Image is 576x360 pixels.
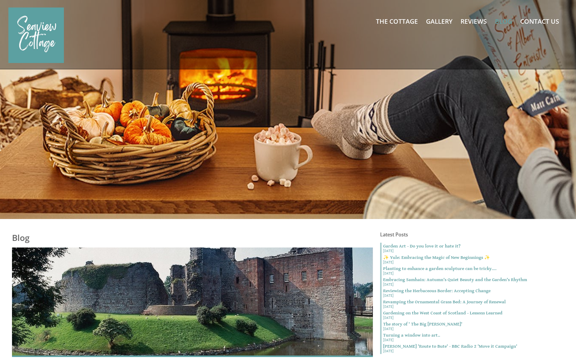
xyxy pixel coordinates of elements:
small: [DATE] [383,316,557,320]
small: [DATE] [383,338,557,342]
a: ✨ Yule: Embracing the Magic of New Beginnings ✨ [DATE] [382,255,557,264]
a: Reviewing the Herbaceous Border: Accepting Change [DATE] [382,288,557,298]
a: Blog [12,232,30,243]
strong: ✨ Yule: Embracing the Magic of New Beginnings ✨ [383,255,490,260]
strong: Garden Art - Do you love it or hate it? [383,244,460,249]
a: Contact Us [520,17,559,25]
img: Rothesay Castle...a wee castle with a big history [12,247,373,357]
strong: The story of ' The Big [PERSON_NAME]' [383,322,462,327]
a: Planting to enhance a garden sculpture can be tricky.... [DATE] [382,266,557,275]
a: The story of ' The Big [PERSON_NAME]' [DATE] [382,322,557,331]
a: Blog [495,17,512,25]
img: Seaview Cottage [8,7,64,63]
a: Gardening on the West Coast of Scotland - Lessons Learned [DATE] [382,310,557,320]
a: Garden Art - Do you love it or hate it? [DATE] [382,244,557,253]
small: [DATE] [383,327,557,331]
a: Gallery [426,17,452,25]
strong: Embracing Samhain: Autumn’s Quiet Beauty and the Garden’s Rhythm [383,277,527,282]
strong: [PERSON_NAME] 'Route to Bute' - BBC Radio 2 'Move it Campaign' [383,344,517,349]
a: [PERSON_NAME] 'Route to Bute' - BBC Radio 2 'Move it Campaign' [DATE] [382,344,557,353]
strong: Revamping the Ornamental Grass Bed: A Journey of Renewal [383,299,506,304]
a: Revamping the Ornamental Grass Bed: A Journey of Renewal [DATE] [382,299,557,309]
small: [DATE] [383,304,557,309]
small: [DATE] [383,282,557,286]
a: The Cottage [376,17,418,25]
small: [DATE] [383,293,557,298]
strong: Planting to enhance a garden sculpture can be tricky.... [383,266,496,271]
small: [DATE] [383,349,557,353]
strong: Gardening on the West Coast of Scotland - Lessons Learned [383,310,502,316]
a: Reviews [460,17,487,25]
strong: Reviewing the Herbaceous Border: Accepting Change [383,288,490,293]
a: Turning a window into art.. [DATE] [382,333,557,342]
a: Latest Posts [380,231,408,238]
strong: Turning a window into art.. [383,333,440,338]
a: Embracing Samhain: Autumn’s Quiet Beauty and the Garden’s Rhythm [DATE] [382,277,557,286]
small: [DATE] [383,249,557,253]
small: [DATE] [383,260,557,264]
small: [DATE] [383,271,557,275]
